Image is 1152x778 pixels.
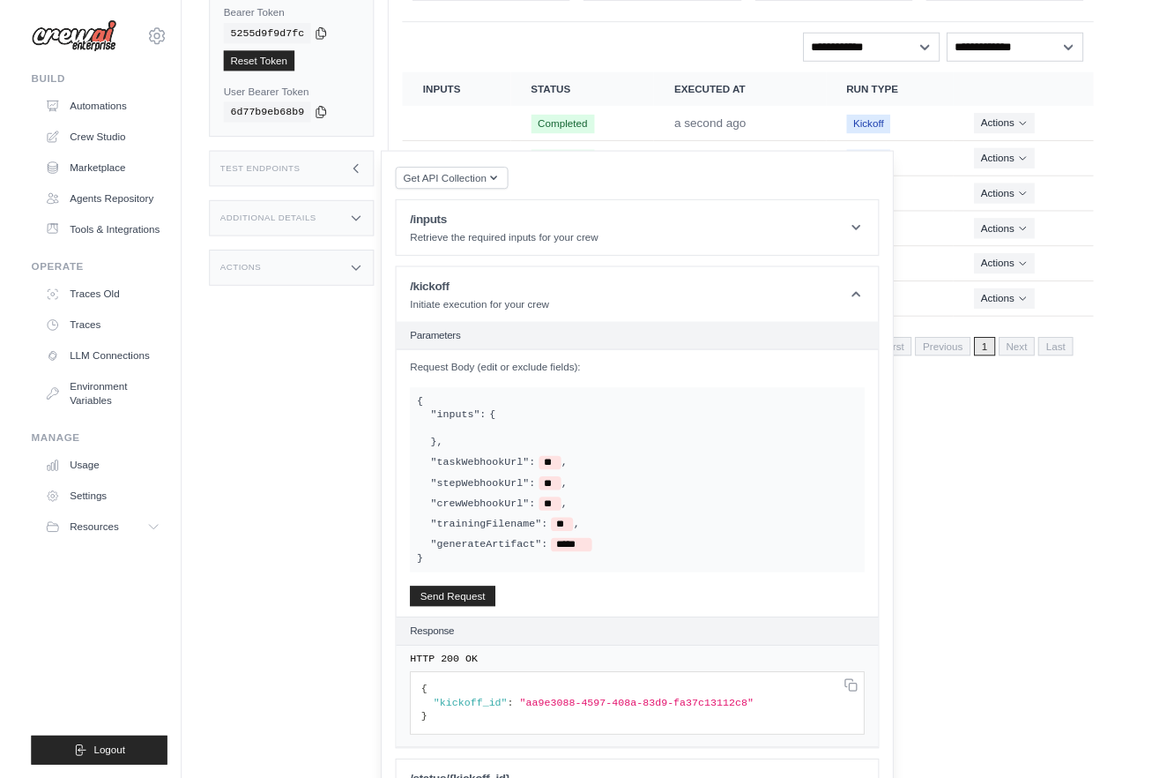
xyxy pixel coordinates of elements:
span: Completed [530,118,595,138]
a: Traces Old [21,289,154,318]
section: Crew executions table [397,74,1110,378]
span: , [432,449,438,463]
a: Tools & Integrations [21,222,154,251]
span: Next [1012,348,1050,367]
span: { [412,408,418,420]
span: , [561,491,567,505]
span: "aa9e3088-4597-408a-83d9-fa37c13112c8" [517,719,759,731]
code: 6d77b9eb68b9 [212,105,302,126]
pre: HTTP 200 OK [405,673,873,687]
th: Run Type [834,74,965,109]
a: Agents Repository [21,191,154,219]
span: { [487,421,493,435]
span: Kickoff [855,118,901,138]
span: , [561,512,567,527]
h2: Parameters [405,339,873,353]
label: Bearer Token [212,6,353,20]
span: Get API Collection [398,176,483,191]
label: "crewWebhookUrl": [426,512,533,527]
p: Retrieve the required inputs for your crew [405,238,598,252]
a: Traces [21,321,154,349]
label: "generateArtifact": [426,555,546,569]
label: "taskWebhookUrl": [426,470,533,484]
a: Environment Variables [21,385,154,427]
span: "kickoff_id" [429,719,505,731]
a: Crew Studio [21,127,154,155]
span: 1 [986,348,1008,367]
h3: Actions [209,271,251,281]
a: Reset Token [212,52,286,73]
th: Inputs [397,74,508,109]
span: } [416,733,422,745]
label: "inputs": [426,421,483,435]
button: Actions for execution [986,261,1049,282]
a: Marketplace [21,159,154,187]
button: Actions for execution [986,189,1049,210]
h1: /kickoff [405,286,548,303]
h3: Additional Details [209,220,308,230]
img: Logo [14,20,102,54]
label: "trainingFilename": [426,534,546,548]
span: Completed [530,154,595,174]
span: } [426,449,432,463]
button: Actions for execution [986,225,1049,246]
h2: Response [405,644,450,658]
div: Manage [14,445,154,459]
th: Executed at [656,74,833,109]
button: Send Request [405,604,493,625]
nav: Pagination [886,348,1089,367]
span: : [505,719,511,731]
button: Resources [21,529,154,557]
a: Usage [21,466,154,494]
button: Actions for execution [986,116,1049,138]
th: Status [509,74,657,109]
code: 5255d9f9d7fc [212,24,302,45]
span: { [416,705,422,717]
span: Resources [54,536,104,550]
label: "stepWebhookUrl": [426,491,533,505]
label: Request Body (edit or exclude fields): [405,371,873,385]
span: } [412,570,418,582]
a: Settings [21,497,154,526]
button: Actions for execution [986,297,1049,318]
span: Previous [925,348,983,367]
h3: Test Endpoints [209,168,292,179]
span: Kickoff [855,154,901,174]
span: Last [1052,348,1089,367]
div: Operate [14,268,154,282]
span: , [561,470,567,484]
p: Initiate execution for your crew [405,307,548,321]
h1: /inputs [405,217,598,235]
button: Get API Collection [390,172,505,195]
button: Actions for execution [986,153,1049,174]
div: Build [14,74,154,88]
a: LLM Connections [21,353,154,381]
time: September 26, 2025 at 20:07 GMT-3 [677,120,751,134]
a: Automations [21,95,154,123]
span: First [886,348,922,367]
span: , [573,534,579,548]
label: User Bearer Token [212,87,353,101]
